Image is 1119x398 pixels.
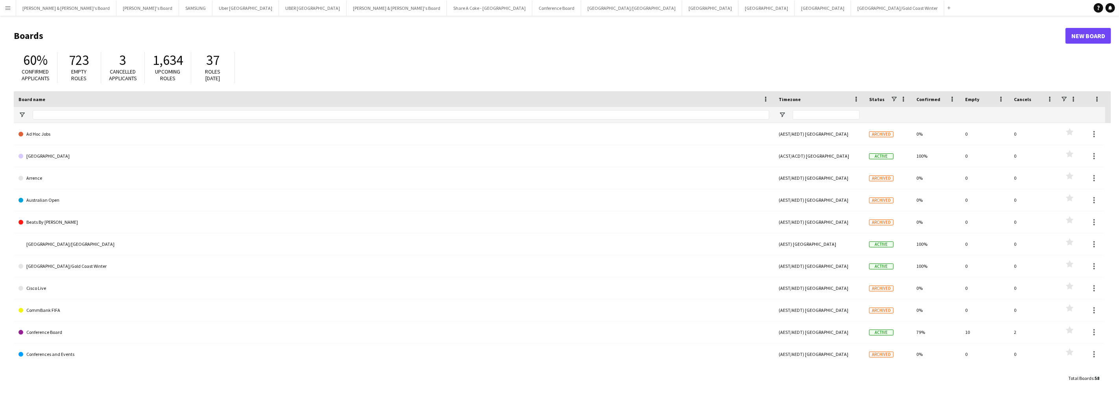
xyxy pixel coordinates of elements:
[912,167,960,189] div: 0%
[869,352,894,357] span: Archived
[774,123,864,145] div: (AEST/AEDT) [GEOGRAPHIC_DATA]
[912,233,960,255] div: 100%
[1014,96,1031,102] span: Cancels
[109,68,137,82] span: Cancelled applicants
[912,123,960,145] div: 0%
[1009,123,1058,145] div: 0
[212,0,279,16] button: Uber [GEOGRAPHIC_DATA]
[851,0,944,16] button: [GEOGRAPHIC_DATA]/Gold Coast Winter
[774,277,864,299] div: (AEST/AEDT) [GEOGRAPHIC_DATA]
[18,343,769,365] a: Conferences and Events
[18,189,769,211] a: Australian Open
[153,52,183,69] span: 1,634
[869,153,894,159] span: Active
[960,255,1009,277] div: 0
[18,167,769,189] a: Arrence
[18,321,769,343] a: Conference Board
[774,343,864,365] div: (AEST/AEDT) [GEOGRAPHIC_DATA]
[347,0,447,16] button: [PERSON_NAME] & [PERSON_NAME]'s Board
[960,123,1009,145] div: 0
[774,145,864,167] div: (ACST/ACDT) [GEOGRAPHIC_DATA]
[120,52,126,69] span: 3
[869,241,894,247] span: Active
[18,211,769,233] a: Beats By [PERSON_NAME]
[869,131,894,137] span: Archived
[72,68,87,82] span: Empty roles
[205,68,221,82] span: Roles [DATE]
[965,96,979,102] span: Empty
[774,321,864,343] div: (AEST/AEDT) [GEOGRAPHIC_DATA]
[1009,167,1058,189] div: 0
[532,0,581,16] button: Conference Board
[18,96,45,102] span: Board name
[69,52,89,69] span: 723
[116,0,179,16] button: [PERSON_NAME]'s Board
[1009,255,1058,277] div: 0
[206,52,220,69] span: 37
[869,175,894,181] span: Archived
[960,343,1009,365] div: 0
[960,167,1009,189] div: 0
[912,255,960,277] div: 100%
[682,0,739,16] button: [GEOGRAPHIC_DATA]
[1095,375,1099,381] span: 58
[18,299,769,321] a: CommBank FIFA
[912,189,960,211] div: 0%
[18,111,26,118] button: Open Filter Menu
[279,0,347,16] button: UBER [GEOGRAPHIC_DATA]
[960,189,1009,211] div: 0
[960,233,1009,255] div: 0
[912,145,960,167] div: 100%
[1009,233,1058,255] div: 0
[916,96,940,102] span: Confirmed
[14,30,1065,42] h1: Boards
[869,286,894,291] span: Archived
[18,277,769,299] a: Cisco Live
[1068,370,1099,386] div: :
[33,110,769,120] input: Board name Filter Input
[1009,211,1058,233] div: 0
[1009,189,1058,211] div: 0
[774,299,864,321] div: (AEST/AEDT) [GEOGRAPHIC_DATA]
[869,219,894,225] span: Archived
[155,68,181,82] span: Upcoming roles
[18,233,769,255] a: [GEOGRAPHIC_DATA]/[GEOGRAPHIC_DATA]
[912,321,960,343] div: 79%
[774,167,864,189] div: (AEST/AEDT) [GEOGRAPHIC_DATA]
[774,233,864,255] div: (AEST) [GEOGRAPHIC_DATA]
[18,255,769,277] a: [GEOGRAPHIC_DATA]/Gold Coast Winter
[23,52,48,69] span: 60%
[774,189,864,211] div: (AEST/AEDT) [GEOGRAPHIC_DATA]
[960,145,1009,167] div: 0
[869,308,894,313] span: Archived
[912,343,960,365] div: 0%
[912,299,960,321] div: 0%
[869,263,894,269] span: Active
[960,277,1009,299] div: 0
[179,0,212,16] button: SAMSUNG
[447,0,532,16] button: Share A Coke - [GEOGRAPHIC_DATA]
[16,0,116,16] button: [PERSON_NAME] & [PERSON_NAME]'s Board
[869,96,884,102] span: Status
[869,197,894,203] span: Archived
[581,0,682,16] button: [GEOGRAPHIC_DATA]/[GEOGRAPHIC_DATA]
[793,110,860,120] input: Timezone Filter Input
[1009,343,1058,365] div: 0
[1009,277,1058,299] div: 0
[1065,28,1111,44] a: New Board
[795,0,851,16] button: [GEOGRAPHIC_DATA]
[774,255,864,277] div: (AEST/AEDT) [GEOGRAPHIC_DATA]
[18,123,769,145] a: Ad Hoc Jobs
[960,211,1009,233] div: 0
[1009,145,1058,167] div: 0
[22,68,50,82] span: Confirmed applicants
[960,299,1009,321] div: 0
[1068,375,1093,381] span: Total Boards
[774,211,864,233] div: (AEST/AEDT) [GEOGRAPHIC_DATA]
[960,321,1009,343] div: 10
[1009,299,1058,321] div: 0
[779,111,786,118] button: Open Filter Menu
[912,211,960,233] div: 0%
[869,330,894,335] span: Active
[912,277,960,299] div: 0%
